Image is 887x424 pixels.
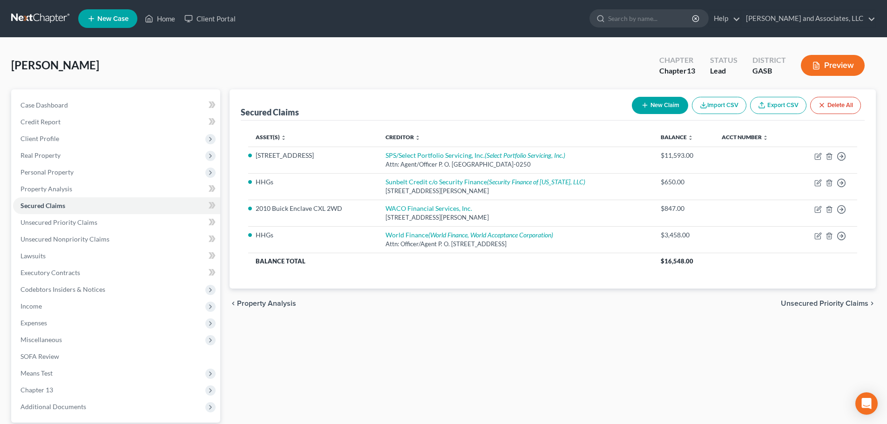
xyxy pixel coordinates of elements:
span: Additional Documents [20,403,86,411]
i: unfold_more [688,135,693,141]
a: Credit Report [13,114,220,130]
i: (Select Portfolio Servicing, Inc.) [485,151,565,159]
span: Secured Claims [20,202,65,209]
div: GASB [752,66,786,76]
span: Unsecured Nonpriority Claims [20,235,109,243]
a: Acct Number unfold_more [722,134,768,141]
button: New Claim [632,97,688,114]
button: Delete All [810,97,861,114]
li: 2010 Buick Enclave CXL 2WD [256,204,371,213]
i: unfold_more [281,135,286,141]
i: (World Finance, World Acceptance Corporation) [428,231,553,239]
span: Real Property [20,151,61,159]
a: Client Portal [180,10,240,27]
div: Open Intercom Messenger [855,392,878,415]
div: $847.00 [661,204,707,213]
a: Unsecured Priority Claims [13,214,220,231]
i: unfold_more [415,135,420,141]
li: HHGs [256,230,371,240]
a: World Finance(World Finance, World Acceptance Corporation) [386,231,553,239]
a: Export CSV [750,97,806,114]
span: Miscellaneous [20,336,62,343]
a: Creditor unfold_more [386,134,420,141]
button: Preview [801,55,865,76]
a: SPS/Select Portfolio Servicing, Inc.(Select Portfolio Servicing, Inc.) [386,151,565,159]
th: Balance Total [248,253,653,269]
span: Codebtors Insiders & Notices [20,285,105,293]
span: Credit Report [20,118,61,126]
span: New Case [97,15,129,22]
span: $16,548.00 [661,257,693,265]
span: Unsecured Priority Claims [20,218,97,226]
li: [STREET_ADDRESS] [256,151,371,160]
div: Chapter [659,66,695,76]
a: Executory Contracts [13,264,220,281]
a: Help [709,10,740,27]
span: SOFA Review [20,352,59,360]
span: Client Profile [20,135,59,142]
div: $650.00 [661,177,707,187]
a: Unsecured Nonpriority Claims [13,231,220,248]
a: Case Dashboard [13,97,220,114]
span: Property Analysis [20,185,72,193]
div: District [752,55,786,66]
i: chevron_left [230,300,237,307]
div: $11,593.00 [661,151,707,160]
a: Property Analysis [13,181,220,197]
span: 13 [687,66,695,75]
a: Lawsuits [13,248,220,264]
span: Personal Property [20,168,74,176]
div: [STREET_ADDRESS][PERSON_NAME] [386,187,645,195]
button: chevron_left Property Analysis [230,300,296,307]
li: HHGs [256,177,371,187]
div: Secured Claims [241,107,299,118]
span: Executory Contracts [20,269,80,276]
a: SOFA Review [13,348,220,365]
a: [PERSON_NAME] and Associates, LLC [741,10,875,27]
a: WACO Financial Services, Inc. [386,204,472,212]
span: [PERSON_NAME] [11,58,99,72]
span: Chapter 13 [20,386,53,394]
a: Secured Claims [13,197,220,214]
a: Asset(s) unfold_more [256,134,286,141]
span: Case Dashboard [20,101,68,109]
a: Home [140,10,180,27]
span: Means Test [20,369,53,377]
span: Income [20,302,42,310]
input: Search by name... [608,10,693,27]
span: Unsecured Priority Claims [781,300,868,307]
span: Expenses [20,319,47,327]
span: Lawsuits [20,252,46,260]
a: Balance unfold_more [661,134,693,141]
button: Import CSV [692,97,746,114]
div: [STREET_ADDRESS][PERSON_NAME] [386,213,645,222]
a: Sunbelt Credit c/o Security Finance(Security Finance of [US_STATE], LLC) [386,178,585,186]
div: Lead [710,66,738,76]
div: Attn: Officer/Agent P. O. [STREET_ADDRESS] [386,240,645,249]
button: Unsecured Priority Claims chevron_right [781,300,876,307]
i: chevron_right [868,300,876,307]
div: Status [710,55,738,66]
span: Property Analysis [237,300,296,307]
div: Chapter [659,55,695,66]
div: Attn: Agent/Officer P. O. [GEOGRAPHIC_DATA]-0250 [386,160,645,169]
div: $3,458.00 [661,230,707,240]
i: (Security Finance of [US_STATE], LLC) [487,178,585,186]
i: unfold_more [763,135,768,141]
